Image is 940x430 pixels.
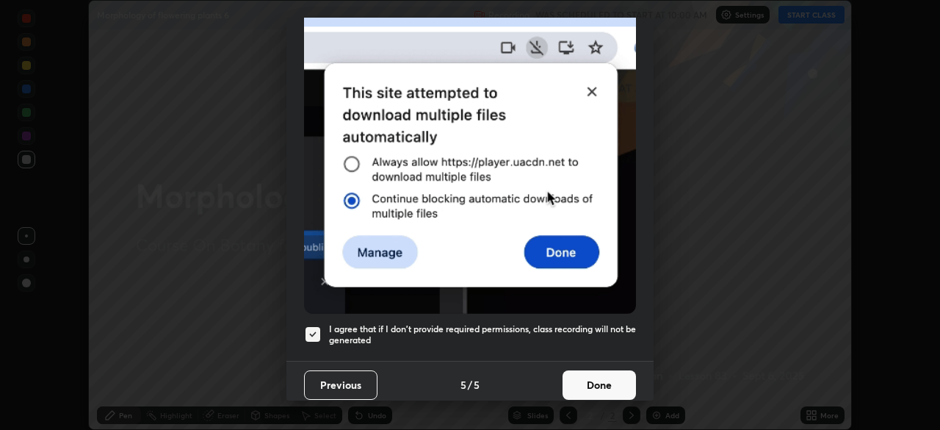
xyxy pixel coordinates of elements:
h4: / [468,377,472,393]
h4: 5 [460,377,466,393]
button: Previous [304,370,377,400]
h4: 5 [474,377,480,393]
h5: I agree that if I don't provide required permissions, class recording will not be generated [329,323,636,346]
button: Done [563,370,636,400]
